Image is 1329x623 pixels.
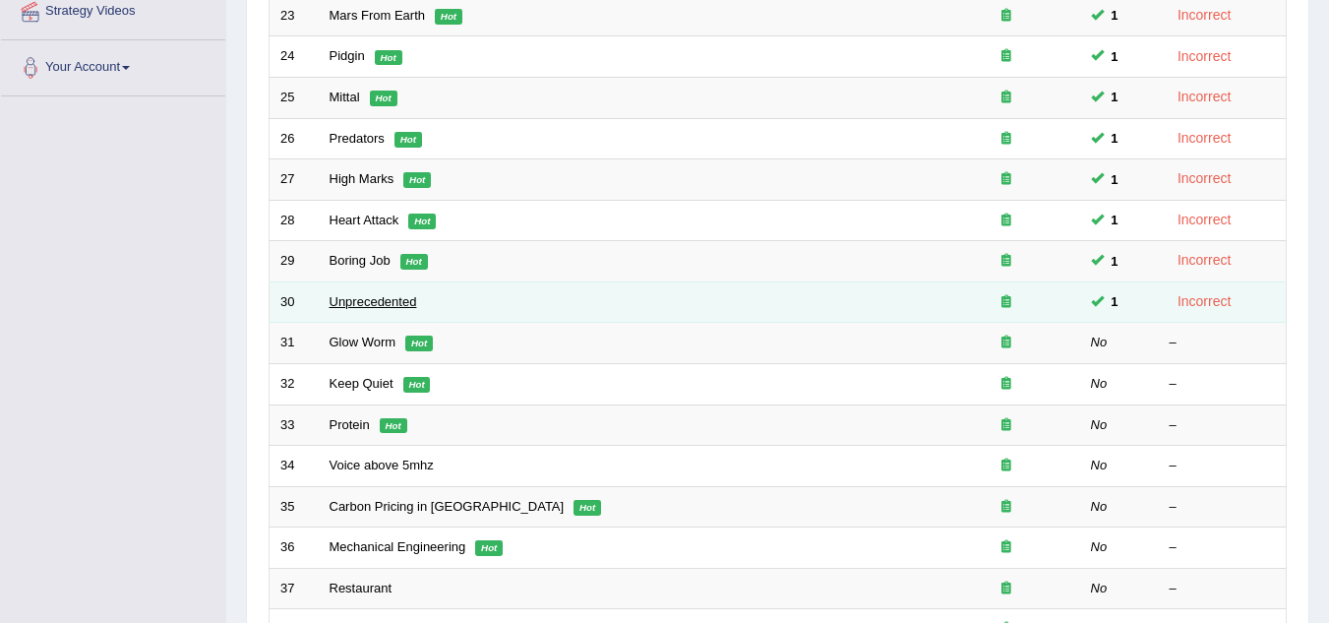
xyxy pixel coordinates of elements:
td: 37 [270,568,319,609]
div: – [1170,375,1276,394]
div: – [1170,538,1276,557]
em: Hot [394,132,422,148]
div: Exam occurring question [943,457,1069,475]
div: Exam occurring question [943,498,1069,517]
div: Exam occurring question [943,375,1069,394]
td: 27 [270,159,319,201]
em: Hot [375,50,402,66]
em: Hot [574,500,601,516]
em: No [1091,499,1108,514]
td: 36 [270,528,319,569]
em: Hot [403,377,431,393]
em: Hot [370,91,397,106]
div: Exam occurring question [943,47,1069,66]
span: You cannot take this question anymore [1104,291,1126,312]
div: Incorrect [1170,167,1239,190]
div: Exam occurring question [943,130,1069,149]
td: 24 [270,36,319,78]
a: Keep Quiet [330,376,393,391]
div: Incorrect [1170,290,1239,313]
em: Hot [435,9,462,25]
div: Exam occurring question [943,252,1069,271]
a: Your Account [1,40,225,90]
div: – [1170,457,1276,475]
td: 25 [270,78,319,119]
a: Mars From Earth [330,8,426,23]
span: You cannot take this question anymore [1104,251,1126,272]
td: 32 [270,363,319,405]
div: Exam occurring question [943,170,1069,189]
div: Incorrect [1170,45,1239,68]
em: Hot [405,336,433,351]
a: Restaurant [330,581,393,595]
a: High Marks [330,171,394,186]
em: No [1091,581,1108,595]
a: Mittal [330,90,360,104]
div: – [1170,498,1276,517]
em: No [1091,335,1108,349]
td: 26 [270,118,319,159]
span: You cannot take this question anymore [1104,5,1126,26]
em: No [1091,458,1108,472]
a: Unprecedented [330,294,417,309]
a: Voice above 5mhz [330,458,434,472]
em: Hot [400,254,428,270]
em: Hot [403,172,431,188]
a: Boring Job [330,253,391,268]
div: Incorrect [1170,4,1239,27]
a: Glow Worm [330,335,396,349]
div: Exam occurring question [943,212,1069,230]
em: No [1091,539,1108,554]
span: You cannot take this question anymore [1104,128,1126,149]
em: Hot [380,418,407,434]
div: – [1170,416,1276,435]
div: Exam occurring question [943,89,1069,107]
em: No [1091,376,1108,391]
td: 34 [270,446,319,487]
div: Exam occurring question [943,334,1069,352]
span: You cannot take this question anymore [1104,46,1126,67]
div: Incorrect [1170,127,1239,150]
em: No [1091,417,1108,432]
div: Exam occurring question [943,580,1069,598]
td: 28 [270,200,319,241]
div: – [1170,334,1276,352]
a: Predators [330,131,385,146]
a: Mechanical Engineering [330,539,466,554]
td: 29 [270,241,319,282]
em: Hot [408,214,436,229]
td: 35 [270,486,319,528]
em: Hot [475,540,503,556]
div: Exam occurring question [943,7,1069,26]
div: Exam occurring question [943,293,1069,312]
div: Incorrect [1170,86,1239,108]
td: 31 [270,323,319,364]
a: Protein [330,417,370,432]
span: You cannot take this question anymore [1104,210,1126,230]
a: Carbon Pricing in [GEOGRAPHIC_DATA] [330,499,565,514]
span: You cannot take this question anymore [1104,87,1126,107]
div: Exam occurring question [943,416,1069,435]
div: – [1170,580,1276,598]
a: Pidgin [330,48,365,63]
td: 33 [270,405,319,446]
a: Heart Attack [330,213,399,227]
div: Incorrect [1170,249,1239,272]
div: Exam occurring question [943,538,1069,557]
div: Incorrect [1170,209,1239,231]
td: 30 [270,281,319,323]
span: You cannot take this question anymore [1104,169,1126,190]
